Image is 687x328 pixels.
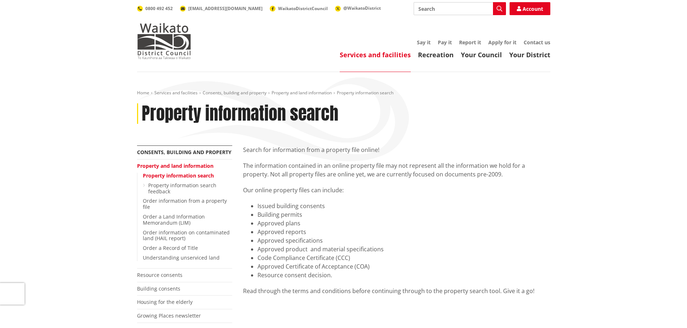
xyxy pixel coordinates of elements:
li: Resource consent decision. [257,271,550,279]
span: Our online property files can include: [243,186,344,194]
p: Search for information from a property file online! [243,145,550,154]
span: @WaikatoDistrict [343,5,381,11]
a: Understanding unserviced land [143,254,220,261]
a: Recreation [418,50,454,59]
a: 0800 492 452 [137,5,173,12]
h1: Property information search [142,103,338,124]
a: Consents, building and property [137,149,232,156]
img: Waikato District Council - Te Kaunihera aa Takiwaa o Waikato [137,23,191,59]
li: Code Compliance Certificate (CCC) [257,253,550,262]
a: Report it [459,39,481,46]
input: Search input [414,2,506,15]
li: Approved product and material specifications [257,245,550,253]
a: [EMAIL_ADDRESS][DOMAIN_NAME] [180,5,263,12]
div: Read through the terms and conditions before continuing through to the property search tool. Give... [243,287,550,295]
span: Property information search [337,90,393,96]
a: Growing Places newsletter [137,312,201,319]
nav: breadcrumb [137,90,550,96]
a: Consents, building and property [203,90,267,96]
a: Order information from a property file [143,197,227,210]
a: Housing for the elderly [137,298,193,305]
li: Issued building consents [257,202,550,210]
a: WaikatoDistrictCouncil [270,5,328,12]
a: Property and land information [272,90,332,96]
li: Approved Certificate of Acceptance (COA) [257,262,550,271]
a: Home [137,90,149,96]
a: Building consents [137,285,180,292]
a: Account [510,2,550,15]
a: Order a Record of Title [143,244,198,251]
a: @WaikatoDistrict [335,5,381,11]
a: Services and facilities [154,90,198,96]
a: Property and land information [137,162,213,169]
a: Resource consents [137,271,182,278]
a: Property information search feedback [148,182,216,195]
span: [EMAIL_ADDRESS][DOMAIN_NAME] [188,5,263,12]
a: Property information search [143,172,214,179]
p: The information contained in an online property file may not represent all the information we hol... [243,161,550,179]
a: Order a Land Information Memorandum (LIM) [143,213,205,226]
li: Approved reports [257,228,550,236]
a: Services and facilities [340,50,411,59]
li: Approved specifications [257,236,550,245]
a: Order information on contaminated land (HAIL report) [143,229,230,242]
a: Contact us [524,39,550,46]
a: Your District [509,50,550,59]
a: Apply for it [488,39,516,46]
li: Approved plans [257,219,550,228]
a: Say it [417,39,431,46]
li: Building permits [257,210,550,219]
a: Your Council [461,50,502,59]
a: Pay it [438,39,452,46]
span: WaikatoDistrictCouncil [278,5,328,12]
span: 0800 492 452 [145,5,173,12]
